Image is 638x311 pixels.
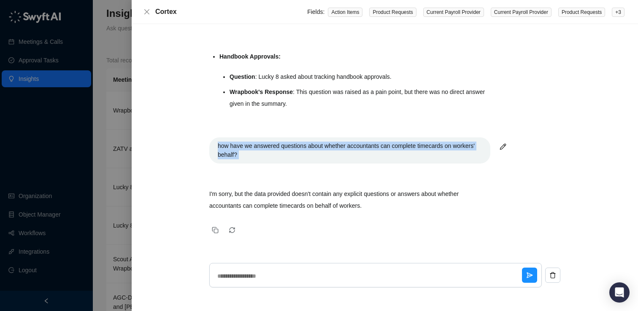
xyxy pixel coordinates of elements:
li: : This question was raised as a pain point, but there was no direct answer given in the summary. [230,86,490,110]
div: Cortex [155,7,307,17]
span: + 3 [612,8,624,17]
span: Fields: [307,8,324,15]
span: Current Payroll Provider [423,8,484,17]
li: : Lucky 8 asked about tracking handbook approvals. [230,71,490,83]
span: how have we answered questions about whether accountants can complete timecards on workers' behalf? [218,142,475,158]
strong: Wrapbook's Response [230,88,293,95]
p: I'm sorry, but the data provided doesn't contain any explicit questions or answers about whether ... [209,188,490,212]
span: Current Payroll Provider [491,8,551,17]
button: Close [142,7,152,17]
span: Action Items [328,8,362,17]
span: Product Requests [558,8,605,17]
span: Product Requests [369,8,416,17]
strong: Handbook Approvals: [219,53,281,60]
div: Open Intercom Messenger [609,282,630,303]
span: close [143,8,150,15]
strong: Question [230,73,255,80]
